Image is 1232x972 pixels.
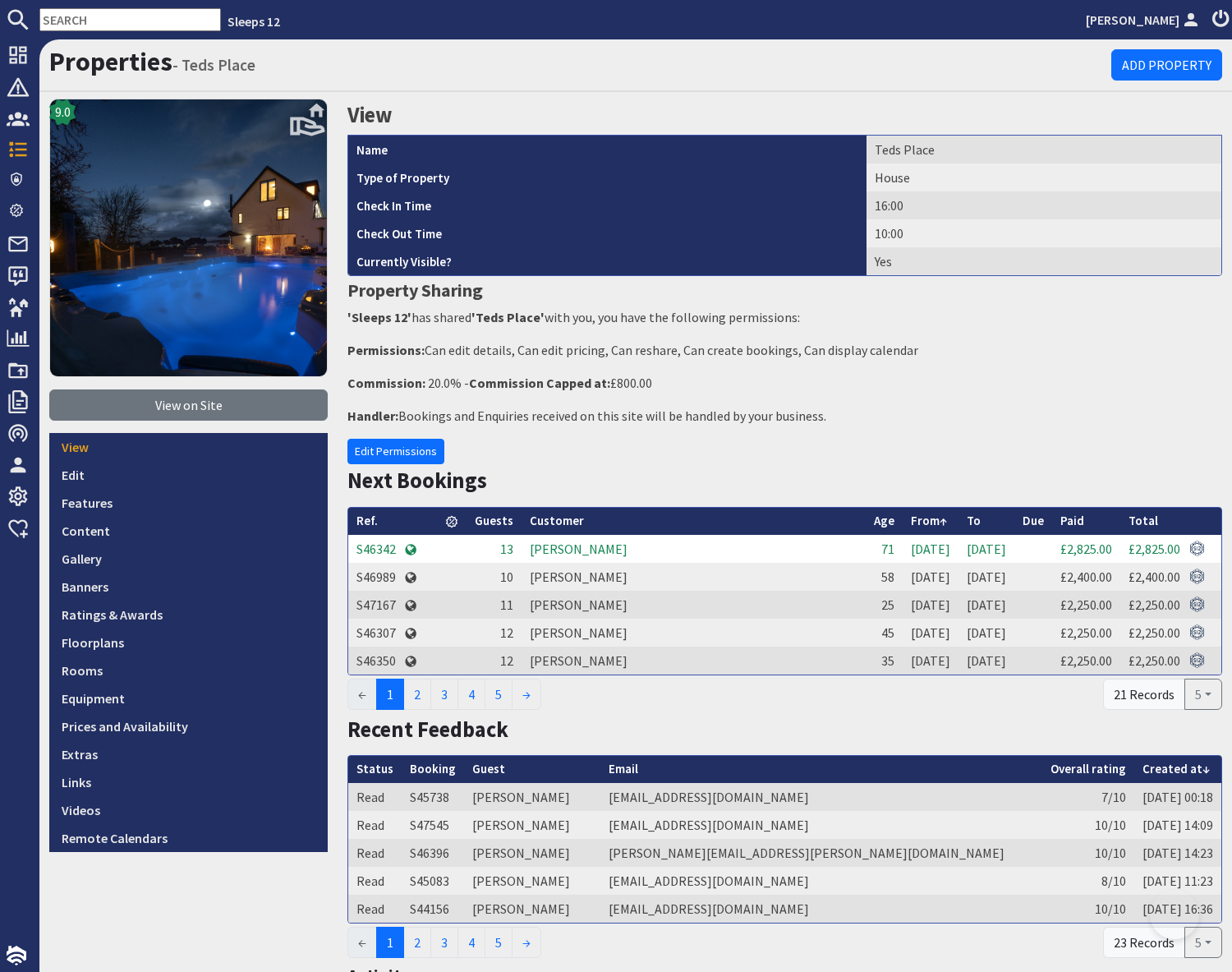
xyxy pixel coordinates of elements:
td: [DATE] 00:18 [1134,783,1221,811]
a: Prices and Availability [49,712,328,740]
button: 5 [1184,927,1222,958]
td: [EMAIL_ADDRESS][DOMAIN_NAME] [600,783,1042,811]
td: [DATE] 14:09 [1134,811,1221,839]
td: [EMAIL_ADDRESS][DOMAIN_NAME] [600,811,1042,839]
td: [PERSON_NAME] [464,783,600,811]
a: Content [49,517,328,545]
a: Status [356,761,393,776]
img: Teds Place's icon [49,99,328,377]
a: £2,250.00 [1129,652,1180,669]
p: Can edit details, Can edit pricing, Can reshare, Can create bookings, Can display calendar [347,340,1222,360]
td: Read [348,895,402,923]
a: Ratings & Awards [49,601,328,629]
td: 16:00 [867,191,1221,219]
a: View [49,433,328,461]
a: £2,250.00 [1129,624,1180,641]
a: Links [49,768,328,796]
td: [DATE] 16:36 [1134,895,1221,923]
a: Next Bookings [347,467,487,494]
a: S45738 [410,789,449,805]
td: Read [348,811,402,839]
td: [PERSON_NAME] [522,591,866,619]
td: S46350 [348,647,404,675]
td: [PERSON_NAME] [522,563,866,591]
td: [EMAIL_ADDRESS][DOMAIN_NAME] [600,867,1042,895]
td: [DATE] [958,591,1014,619]
a: £2,250.00 [1060,652,1112,669]
td: [PERSON_NAME] [464,839,600,867]
td: 58 [866,563,903,591]
a: Customer [530,513,584,528]
a: From [911,513,947,528]
a: → [512,927,541,958]
a: Gallery [49,545,328,573]
a: Recent Feedback [347,716,508,743]
a: £2,250.00 [1060,624,1112,641]
a: Guest [472,761,505,776]
a: S44156 [410,901,449,917]
td: 71 [866,535,903,563]
td: [DATE] [903,535,958,563]
td: 35 [866,647,903,675]
img: Referer: Sleeps 12 [1189,541,1205,556]
span: 1 [376,927,404,958]
a: Created at [1142,761,1210,776]
span: 20.0% [428,375,462,391]
strong: Handler: [347,408,398,424]
td: [PERSON_NAME] [522,647,866,675]
th: Type of Property [348,164,867,191]
a: S46396 [410,845,449,861]
a: Email [609,761,638,776]
td: Read [348,867,402,895]
td: S46307 [348,619,404,647]
span: 12 [500,624,513,641]
a: Sleeps 12 [228,13,280,30]
span: 10 [500,569,513,585]
a: 3 [430,679,458,710]
a: 9.0 [49,99,328,389]
a: Guests [475,513,513,528]
span: 12 [500,652,513,669]
td: [DATE] [958,647,1014,675]
h2: View [347,99,1222,131]
iframe: Toggle Customer Support [1150,890,1199,939]
a: → [512,679,541,710]
a: Videos [49,796,328,824]
td: 7/10 [1042,783,1134,811]
a: 4 [457,927,485,958]
span: 13 [500,541,513,557]
a: Properties [49,45,172,78]
a: £2,250.00 [1060,597,1112,613]
a: Extras [49,740,328,768]
a: 2 [403,927,431,958]
a: Remote Calendars [49,824,328,852]
th: Due [1014,508,1052,535]
a: Booking [410,761,456,776]
a: 4 [457,679,485,710]
td: [EMAIL_ADDRESS][DOMAIN_NAME] [600,895,1042,923]
th: Check Out Time [348,219,867,247]
td: [DATE] [958,619,1014,647]
a: 5 [485,679,513,710]
img: Referer: Sleeps 12 [1189,569,1205,584]
img: Referer: Sleeps 12 [1189,624,1205,640]
td: 10/10 [1042,839,1134,867]
a: Floorplans [49,629,328,656]
td: [PERSON_NAME] [522,535,866,563]
a: Ref. [356,513,378,528]
strong: 'Teds Place' [471,309,545,325]
a: Features [49,489,328,517]
a: Total [1129,513,1158,528]
a: Equipment [49,684,328,712]
strong: Permissions: [347,342,425,358]
td: [DATE] [903,647,958,675]
a: S47545 [410,817,449,833]
strong: Commission Capped at: [469,375,610,391]
td: [DATE] [903,591,958,619]
td: [DATE] 11:23 [1134,867,1221,895]
td: Read [348,839,402,867]
td: 10:00 [867,219,1221,247]
a: Edit Permissions [347,439,444,464]
td: [DATE] [958,535,1014,563]
td: [DATE] [958,563,1014,591]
